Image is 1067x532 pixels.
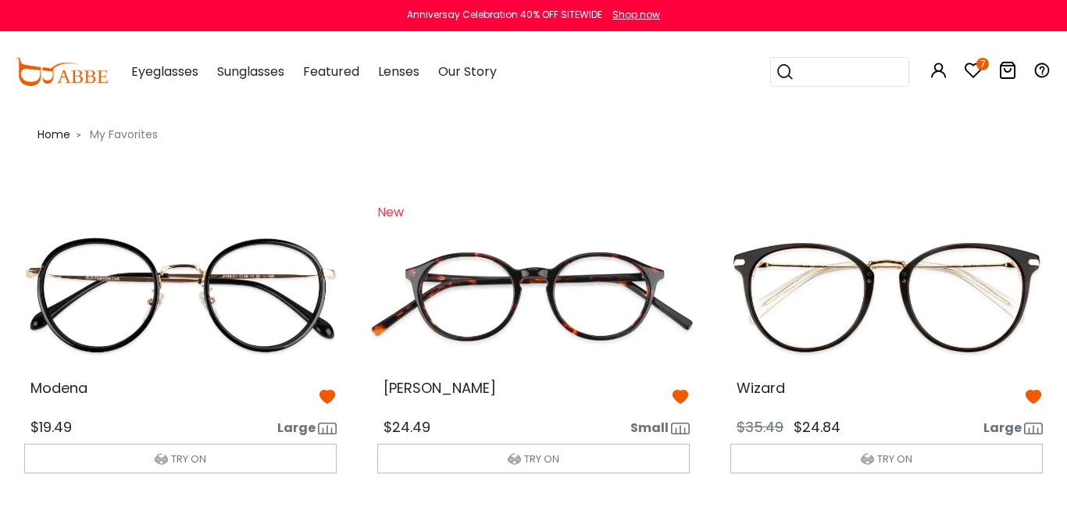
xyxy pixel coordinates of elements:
i: 7 [976,58,989,70]
span: My Favorites [84,127,164,142]
span: Featured [303,62,359,80]
i: > [77,130,81,141]
span: $35.49 [737,417,783,437]
span: Large [277,419,316,437]
span: TRY ON [524,452,559,466]
span: Small [630,419,669,437]
span: Wizard [737,378,785,398]
a: Home [37,125,70,143]
img: tryon [155,452,168,466]
span: Eyeglasses [131,62,198,80]
span: Home [37,127,70,142]
button: TRY ON [730,444,1043,473]
span: Modena [30,378,87,398]
span: TRY ON [171,452,206,466]
a: Shop now [605,8,660,21]
span: $24.84 [794,417,840,437]
img: size ruler [671,423,690,435]
span: [PERSON_NAME] [384,378,496,398]
span: Sunglasses [217,62,284,80]
span: Large [983,419,1022,437]
img: tryon [861,452,874,466]
div: Anniversay Celebration 40% OFF SITEWIDE [407,8,602,22]
button: TRY ON [377,444,690,473]
span: $24.49 [384,417,430,437]
img: tryon [508,452,521,466]
div: Shop now [612,8,660,22]
button: TRY ON [24,444,337,473]
span: TRY ON [877,452,912,466]
div: New [377,194,455,237]
span: Lenses [378,62,419,80]
img: size ruler [318,423,337,435]
img: size ruler [1024,423,1043,435]
span: $19.49 [30,417,72,437]
img: abbeglasses.com [16,58,108,86]
a: 7 [964,64,983,82]
span: Our Story [438,62,497,80]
